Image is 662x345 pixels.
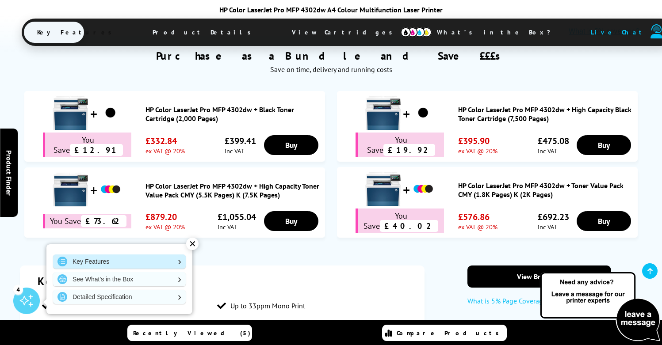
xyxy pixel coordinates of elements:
span: £395.90 [458,135,497,147]
a: HP Color LaserJet Pro MFP 4302dw + High Capacity Toner Value Pack CMY (5.5K Pages) K (7.5K Pages) [145,182,321,199]
img: HP Color LaserJet Pro MFP 4302dw + High Capacity Black Toner Cartridge (7,500 Pages) [412,102,434,124]
img: HP Color LaserJet Pro MFP 4302dw + Black Toner Cartridge (2,000 Pages) [99,102,122,124]
div: You Save [43,214,131,228]
div: Save on time, delivery and running costs [31,65,631,74]
span: inc VAT [538,223,569,231]
a: Compare Products [382,325,507,341]
a: Detailed Specification [53,290,186,304]
div: You Save [43,133,131,157]
a: Buy [264,135,318,155]
img: HP Color LaserJet Pro MFP 4302dw + High Capacity Toner Value Pack CMY (5.5K Pages) K (7.5K Pages) [53,172,88,207]
span: ex VAT @ 20% [458,223,497,231]
a: HP Color LaserJet Pro MFP 4302dw + Black Toner Cartridge (2,000 Pages) [145,105,321,123]
img: cmyk-icon.svg [401,27,432,37]
span: £12.91 [70,144,123,156]
div: Purchase as a Bundle and Save £££s [20,36,642,78]
span: £332.84 [145,135,185,147]
div: You Save [356,133,444,157]
div: You Save [356,209,444,233]
a: HP Color LaserJet Pro MFP 4302dw + Toner Value Pack CMY (1.8K Pages) K (2K Pages) [458,181,633,199]
span: What’s in the Box? [424,22,572,43]
span: £399.41 [225,135,256,147]
span: ex VAT @ 20% [458,147,497,155]
span: Product Finder [4,150,13,195]
span: £19.92 [383,144,435,156]
a: Buy [264,211,318,231]
span: Live Chat [591,28,646,36]
span: ex VAT @ 20% [145,223,185,231]
a: View Brochure [467,265,611,288]
span: Key Features [24,22,130,43]
div: 4 [13,284,23,294]
img: HP Color LaserJet Pro MFP 4302dw + Toner Value Pack CMY (1.8K Pages) K (2K Pages) [365,171,401,207]
span: inc VAT [538,147,569,155]
a: HP Color LaserJet Pro MFP 4302dw + High Capacity Black Toner Cartridge (7,500 Pages) [458,105,633,123]
span: Up to 33ppm Colour Print [230,319,307,328]
img: Open Live Chat window [538,271,662,343]
span: View Cartridges [279,21,414,44]
span: £73.62 [81,215,126,227]
div: ✕ [186,238,199,250]
img: HP Color LaserJet Pro MFP 4302dw + Toner Value Pack CMY (1.8K Pages) K (2K Pages) [412,178,434,200]
span: inc VAT [225,147,256,155]
div: Key features [38,274,407,288]
span: Compare Products [397,329,504,337]
span: Up to 33ppm Mono Print [230,301,305,310]
span: £1,055.04 [218,211,256,223]
span: £879.20 [145,211,185,223]
span: ex VAT @ 20% [145,147,185,155]
span: Recently Viewed (5) [133,329,251,337]
a: Key Features [53,254,186,269]
a: Buy [577,211,631,231]
a: Buy [577,135,631,155]
span: £692.23 [538,211,569,223]
a: What is 5% Page Coverage? [467,296,611,310]
a: Recently Viewed (5) [127,325,252,341]
img: HP Color LaserJet Pro MFP 4302dw + High Capacity Black Toner Cartridge (7,500 Pages) [365,95,401,131]
div: HP Color LaserJet Pro MFP 4302dw A4 Colour Multifunction Laser Printer [22,5,641,14]
span: inc VAT [218,223,256,231]
span: £40.02 [380,220,438,232]
span: £576.86 [458,211,497,223]
span: Up to 38,400 x 600 dpi Enhanced Print [55,319,173,328]
span: £475.08 [538,135,569,147]
span: Product Details [139,22,269,43]
img: HP Color LaserJet Pro MFP 4302dw + Black Toner Cartridge (2,000 Pages) [53,95,88,131]
a: See What's in the Box [53,272,186,286]
img: HP Color LaserJet Pro MFP 4302dw + High Capacity Toner Value Pack CMY (5.5K Pages) K (7.5K Pages) [99,178,122,201]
